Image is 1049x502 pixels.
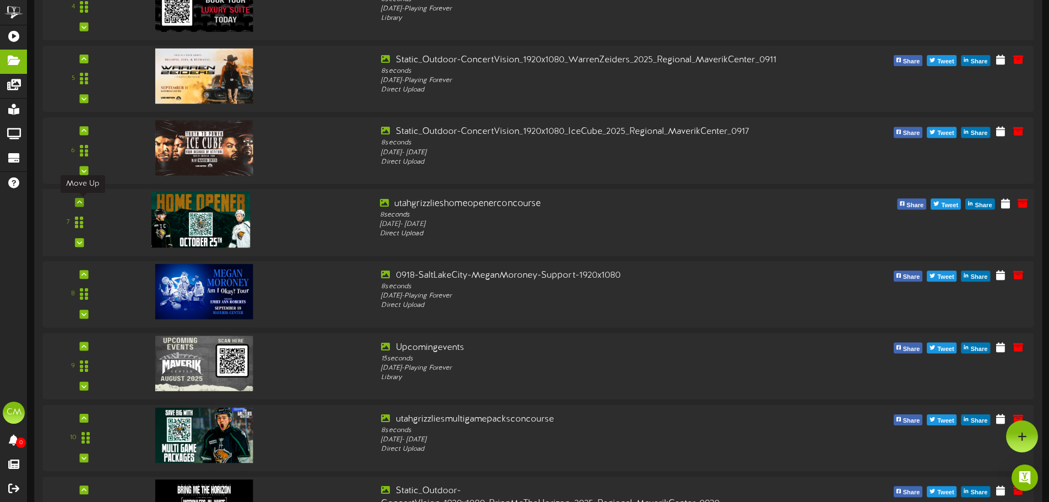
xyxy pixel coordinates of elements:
[894,127,923,138] button: Share
[381,364,778,373] div: [DATE] - Playing Forever
[935,415,956,427] span: Tweet
[961,487,991,498] button: Share
[155,408,253,463] img: 75db6a87-dfa3-440b-b8d9-1a0aee84e036.jpg
[380,220,780,229] div: [DATE] - [DATE]
[71,146,75,155] div: 6
[381,426,778,435] div: 8 seconds
[381,14,778,23] div: Library
[961,343,991,354] button: Share
[961,414,991,425] button: Share
[381,67,778,76] div: 8 seconds
[894,343,923,354] button: Share
[1012,465,1038,491] div: Open Intercom Messenger
[381,282,778,292] div: 8 seconds
[969,415,990,427] span: Share
[969,487,990,499] span: Share
[939,199,960,212] span: Tweet
[381,342,778,354] div: Upcomingevents
[969,128,990,140] span: Share
[381,158,778,167] div: Direct Upload
[380,197,780,210] div: utahgrizzlieshomeopenerconcourse
[381,445,778,454] div: Direct Upload
[961,127,991,138] button: Share
[894,55,923,66] button: Share
[973,199,994,212] span: Share
[927,55,956,66] button: Tweet
[969,343,990,355] span: Share
[381,76,778,85] div: [DATE] - Playing Forever
[380,210,780,219] div: 8 seconds
[70,433,77,442] div: 10
[901,128,922,140] span: Share
[155,48,253,104] img: af2113fe-69da-47b2-ad5c-a472fe7ee224.jpg
[155,120,253,175] img: b8534ec9-078c-46e7-bcae-3890e02651ab.jpg
[381,413,778,426] div: utahgrizzliesmultigamepacksconcourse
[894,271,923,282] button: Share
[380,229,780,239] div: Direct Upload
[381,126,778,138] div: Static_Outdoor-ConcertVision_1920x1080_IceCube_2025_Regional_MaverikCenter_0917
[931,199,961,210] button: Tweet
[935,487,956,499] span: Tweet
[71,361,75,371] div: 9
[381,301,778,310] div: Direct Upload
[381,373,778,382] div: Library
[3,402,25,424] div: CM
[927,271,956,282] button: Tweet
[935,343,956,355] span: Tweet
[381,148,778,157] div: [DATE] - [DATE]
[901,56,922,68] span: Share
[901,415,922,427] span: Share
[935,128,956,140] span: Tweet
[151,192,251,247] img: 3f7606d6-f23c-4064-801d-21cdef5af7ab.jpg
[71,290,75,299] div: 8
[901,271,922,283] span: Share
[961,271,991,282] button: Share
[381,4,778,14] div: [DATE] - Playing Forever
[901,487,922,499] span: Share
[927,487,956,498] button: Tweet
[965,199,994,210] button: Share
[894,414,923,425] button: Share
[381,435,778,445] div: [DATE] - [DATE]
[969,56,990,68] span: Share
[897,199,926,210] button: Share
[155,264,253,319] img: 3c3e0e07-7a19-4dd8-8b76-151415f51839.jpg
[901,343,922,355] span: Share
[904,199,926,212] span: Share
[381,138,778,148] div: 8 seconds
[969,271,990,283] span: Share
[927,343,956,354] button: Tweet
[927,127,956,138] button: Tweet
[935,271,956,283] span: Tweet
[381,85,778,95] div: Direct Upload
[894,487,923,498] button: Share
[381,354,778,363] div: 15 seconds
[381,292,778,301] div: [DATE] - Playing Forever
[961,55,991,66] button: Share
[927,414,956,425] button: Tweet
[381,269,778,282] div: 0918-SaltLakeCity-MeganMoroney-Support-1920x1080
[155,336,253,391] img: bd0f0ee0-3273-43fa-b48c-8d3470f5b7aa.png
[381,54,778,67] div: Static_Outdoor-ConcertVision_1920x1080_WarrenZeiders_2025_Regional_MaverikCenter_0911
[16,438,26,448] span: 0
[935,56,956,68] span: Tweet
